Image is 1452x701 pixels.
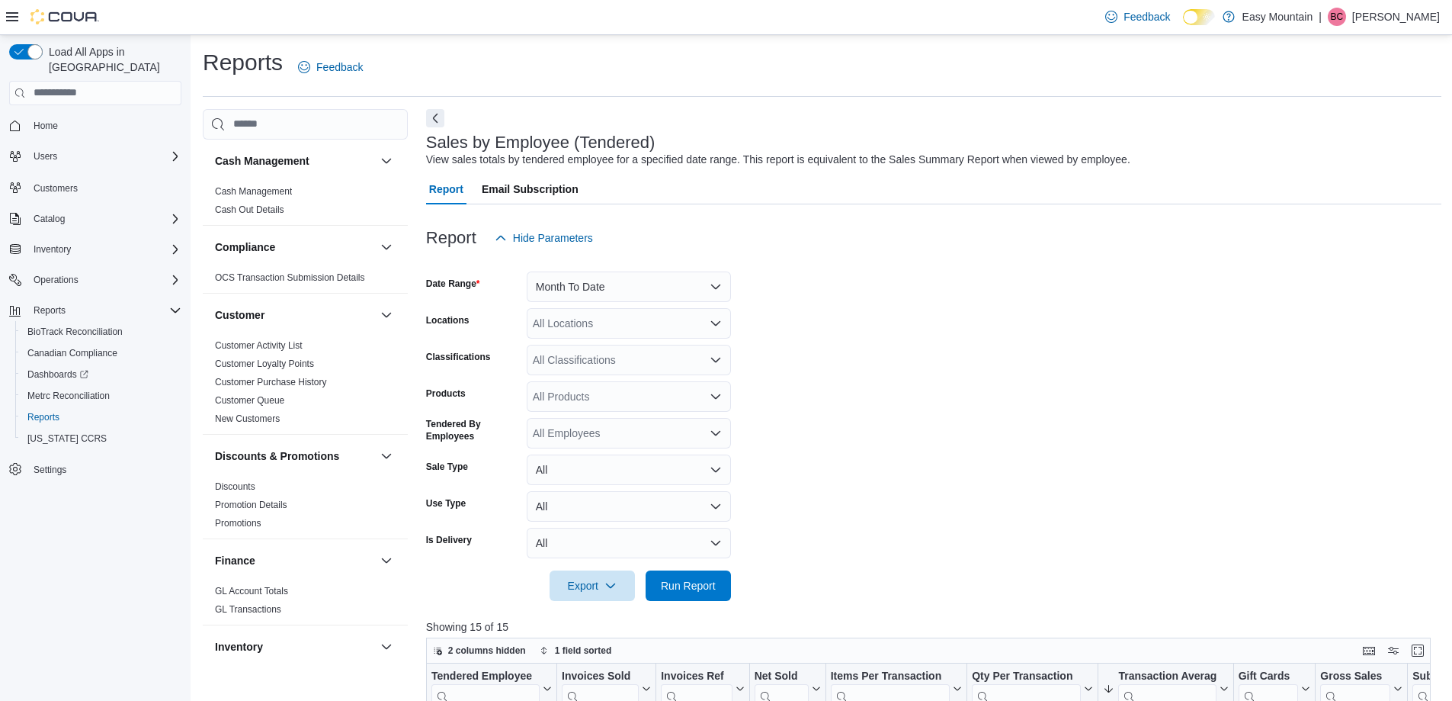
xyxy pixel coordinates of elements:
[21,323,181,341] span: BioTrack Reconciliation
[215,500,287,510] a: Promotion Details
[3,458,188,481] button: Settings
[215,339,303,352] span: Customer Activity List
[527,528,731,558] button: All
[710,354,722,366] button: Open list of options
[21,408,66,426] a: Reports
[203,582,408,625] div: Finance
[203,478,408,539] div: Discounts & Promotions
[34,274,79,286] span: Operations
[710,391,722,403] button: Open list of options
[203,47,283,78] h1: Reports
[34,150,57,162] span: Users
[215,481,255,493] span: Discounts
[1183,25,1184,26] span: Dark Mode
[215,586,288,596] a: GL Account Totals
[215,518,261,529] a: Promotions
[559,571,626,601] span: Export
[27,117,64,135] a: Home
[426,314,470,326] label: Locations
[215,394,284,407] span: Customer Queue
[21,387,116,405] a: Metrc Reconciliation
[27,390,110,402] span: Metrc Reconciliation
[15,407,188,428] button: Reports
[1360,642,1378,660] button: Keyboard shortcuts
[34,120,58,132] span: Home
[562,670,639,684] div: Invoices Sold
[1099,2,1176,32] a: Feedback
[21,344,123,362] a: Canadian Compliance
[292,52,369,82] a: Feedback
[534,642,618,660] button: 1 field sorted
[215,153,374,169] button: Cash Management
[27,411,59,423] span: Reports
[15,342,188,364] button: Canadian Compliance
[1328,8,1346,26] div: Ben Clements
[426,534,472,546] label: Is Delivery
[1352,8,1440,26] p: [PERSON_NAME]
[34,213,65,225] span: Catalog
[215,186,292,197] a: Cash Management
[21,344,181,362] span: Canadian Compliance
[215,272,365,284] span: OCS Transaction Submission Details
[27,301,72,320] button: Reports
[426,351,491,363] label: Classifications
[513,230,593,246] span: Hide Parameters
[426,387,466,400] label: Products
[27,326,123,338] span: BioTrack Reconciliation
[215,185,292,198] span: Cash Management
[27,432,107,445] span: [US_STATE] CCRS
[3,146,188,167] button: Users
[215,240,275,255] h3: Compliance
[21,387,181,405] span: Metrc Reconciliation
[377,447,396,465] button: Discounts & Promotions
[21,323,129,341] a: BioTrack Reconciliation
[3,269,188,291] button: Operations
[215,377,327,387] a: Customer Purchase History
[15,428,188,449] button: [US_STATE] CCRS
[27,240,181,259] span: Inventory
[1384,642,1402,660] button: Display options
[215,240,374,255] button: Compliance
[377,638,396,656] button: Inventory
[215,413,280,424] a: New Customers
[27,116,181,135] span: Home
[27,271,85,289] button: Operations
[426,229,476,247] h3: Report
[555,645,612,657] span: 1 field sorted
[661,578,716,593] span: Run Report
[1183,9,1215,25] input: Dark Mode
[9,108,181,520] nav: Complex example
[215,553,255,568] h3: Finance
[646,571,731,601] button: Run Report
[448,645,526,657] span: 2 columns hidden
[1123,9,1170,24] span: Feedback
[1331,8,1344,26] span: BC
[489,223,599,253] button: Hide Parameters
[429,174,463,204] span: Report
[661,670,732,684] div: Invoices Ref
[15,385,188,407] button: Metrc Reconciliation
[426,418,521,442] label: Tendered By Employees
[215,604,281,615] a: GL Transactions
[34,304,66,317] span: Reports
[21,408,181,426] span: Reports
[710,317,722,330] button: Open list of options
[27,368,88,381] span: Dashboards
[1409,642,1427,660] button: Enter fullscreen
[1242,8,1313,26] p: Easy Mountain
[316,59,363,75] span: Feedback
[215,639,374,654] button: Inventory
[203,336,408,434] div: Customer
[215,449,374,464] button: Discounts & Promotions
[3,114,188,137] button: Home
[215,340,303,351] a: Customer Activity List
[215,359,314,369] a: Customer Loyalty Points
[203,182,408,225] div: Cash Management
[527,455,731,485] button: All
[3,208,188,230] button: Catalog
[3,176,188,198] button: Customers
[377,238,396,256] button: Compliance
[215,307,374,323] button: Customer
[21,429,181,448] span: Washington CCRS
[426,497,466,510] label: Use Type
